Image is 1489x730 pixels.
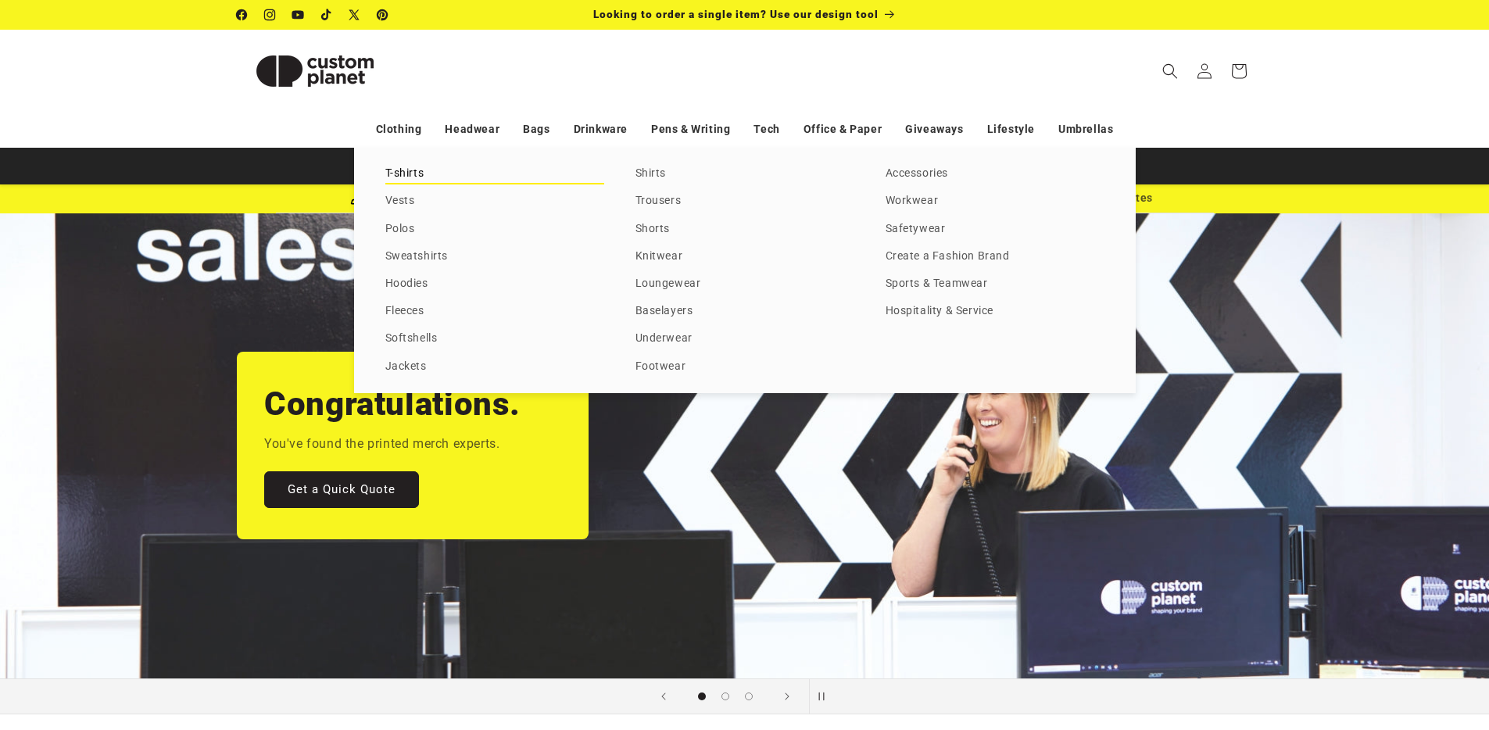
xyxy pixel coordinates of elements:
button: Load slide 1 of 3 [690,685,714,708]
a: Workwear [886,191,1104,212]
a: Loungewear [635,274,854,295]
a: Hoodies [385,274,604,295]
span: Looking to order a single item? Use our design tool [593,8,879,20]
a: Office & Paper [804,116,882,143]
a: Sweatshirts [385,246,604,267]
a: Umbrellas [1058,116,1113,143]
a: Trousers [635,191,854,212]
a: Shirts [635,163,854,184]
button: Load slide 3 of 3 [737,685,761,708]
a: Softshells [385,328,604,349]
a: Clothing [376,116,422,143]
a: T-shirts [385,163,604,184]
a: Get a Quick Quote [264,471,419,508]
a: Headwear [445,116,499,143]
a: Lifestyle [987,116,1035,143]
img: Custom Planet [237,36,393,106]
a: Create a Fashion Brand [886,246,1104,267]
a: Underwear [635,328,854,349]
a: Shorts [635,219,854,240]
a: Vests [385,191,604,212]
iframe: Chat Widget [1221,561,1489,730]
a: Sports & Teamwear [886,274,1104,295]
a: Pens & Writing [651,116,730,143]
button: Next slide [770,679,804,714]
button: Load slide 2 of 3 [714,685,737,708]
a: Giveaways [905,116,963,143]
a: Drinkware [574,116,628,143]
a: Footwear [635,356,854,378]
a: Knitwear [635,246,854,267]
a: Jackets [385,356,604,378]
a: Safetywear [886,219,1104,240]
a: Accessories [886,163,1104,184]
a: Polos [385,219,604,240]
h2: Congratulations. [264,383,521,425]
a: Custom Planet [231,30,399,112]
a: Tech [753,116,779,143]
button: Pause slideshow [809,679,843,714]
a: Baselayers [635,301,854,322]
a: Hospitality & Service [886,301,1104,322]
a: Bags [523,116,549,143]
summary: Search [1153,54,1187,88]
p: You've found the printed merch experts. [264,433,499,456]
a: Fleeces [385,301,604,322]
button: Previous slide [646,679,681,714]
